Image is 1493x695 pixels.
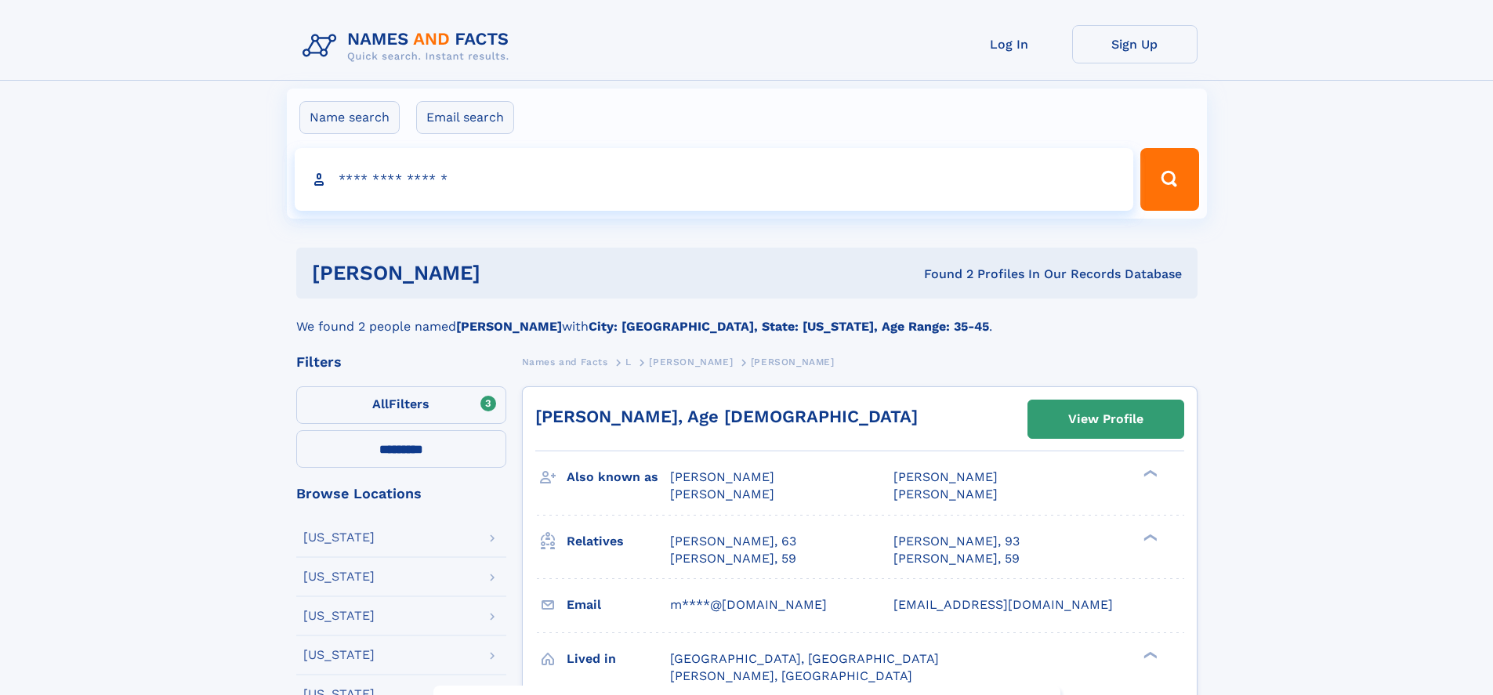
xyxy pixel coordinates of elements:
[312,263,702,283] h1: [PERSON_NAME]
[372,396,389,411] span: All
[456,319,562,334] b: [PERSON_NAME]
[670,668,912,683] span: [PERSON_NAME], [GEOGRAPHIC_DATA]
[751,357,835,367] span: [PERSON_NAME]
[670,487,774,501] span: [PERSON_NAME]
[1028,400,1183,438] a: View Profile
[296,355,506,369] div: Filters
[567,592,670,618] h3: Email
[893,597,1113,612] span: [EMAIL_ADDRESS][DOMAIN_NAME]
[535,407,918,426] a: [PERSON_NAME], Age [DEMOGRAPHIC_DATA]
[1072,25,1198,63] a: Sign Up
[893,469,998,484] span: [PERSON_NAME]
[947,25,1072,63] a: Log In
[296,25,522,67] img: Logo Names and Facts
[670,533,796,550] a: [PERSON_NAME], 63
[1140,148,1198,211] button: Search Button
[893,533,1020,550] a: [PERSON_NAME], 93
[893,550,1020,567] a: [PERSON_NAME], 59
[567,464,670,490] h3: Also known as
[296,299,1198,336] div: We found 2 people named with .
[893,487,998,501] span: [PERSON_NAME]
[625,352,632,371] a: L
[303,649,375,661] div: [US_STATE]
[625,357,632,367] span: L
[303,570,375,583] div: [US_STATE]
[567,646,670,672] h3: Lived in
[1068,401,1143,437] div: View Profile
[416,101,514,134] label: Email search
[295,148,1134,211] input: search input
[296,487,506,501] div: Browse Locations
[567,528,670,555] h3: Relatives
[702,266,1182,283] div: Found 2 Profiles In Our Records Database
[670,550,796,567] a: [PERSON_NAME], 59
[296,386,506,424] label: Filters
[589,319,989,334] b: City: [GEOGRAPHIC_DATA], State: [US_STATE], Age Range: 35-45
[299,101,400,134] label: Name search
[303,531,375,544] div: [US_STATE]
[303,610,375,622] div: [US_STATE]
[1140,532,1158,542] div: ❯
[1140,469,1158,479] div: ❯
[670,651,939,666] span: [GEOGRAPHIC_DATA], [GEOGRAPHIC_DATA]
[670,469,774,484] span: [PERSON_NAME]
[1140,650,1158,660] div: ❯
[649,352,733,371] a: [PERSON_NAME]
[649,357,733,367] span: [PERSON_NAME]
[522,352,608,371] a: Names and Facts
